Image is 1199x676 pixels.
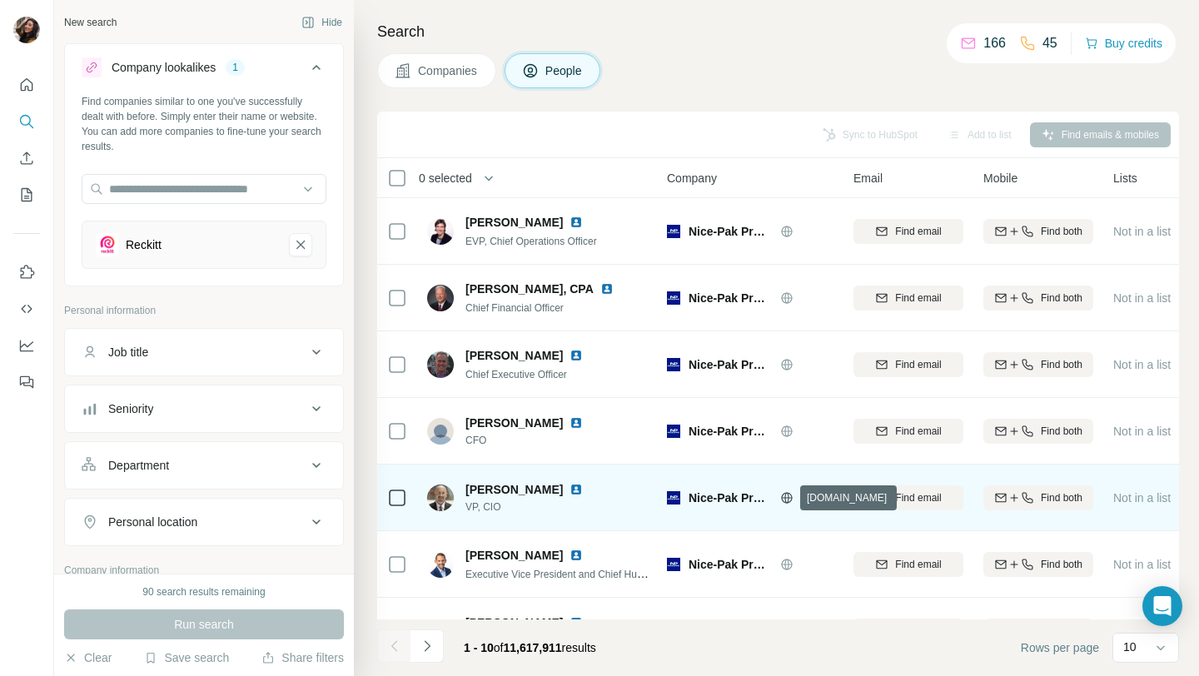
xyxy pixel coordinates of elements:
[1113,225,1171,238] span: Not in a list
[65,445,343,485] button: Department
[1113,170,1137,186] span: Lists
[108,457,169,474] div: Department
[465,236,597,247] span: EVP, Chief Operations Officer
[290,10,354,35] button: Hide
[895,557,941,572] span: Find email
[895,424,941,439] span: Find email
[667,170,717,186] span: Company
[667,425,680,438] img: Logo of Nice-Pak Products
[1113,425,1171,438] span: Not in a list
[465,433,603,448] span: CFO
[427,418,454,445] img: Avatar
[464,641,494,654] span: 1 - 10
[65,47,343,94] button: Company lookalikes1
[1123,639,1137,655] p: 10
[853,619,963,644] button: Find email
[108,400,153,417] div: Seniority
[410,629,444,663] button: Navigate to next page
[465,347,563,364] span: [PERSON_NAME]
[464,641,596,654] span: results
[465,567,739,580] span: Executive Vice President and Chief Human Resources Officer
[465,481,563,498] span: [PERSON_NAME]
[667,291,680,305] img: Logo of Nice-Pak Products
[983,352,1093,377] button: Find both
[1041,490,1082,505] span: Find both
[108,344,148,360] div: Job title
[13,294,40,324] button: Use Surfe API
[983,33,1006,53] p: 166
[983,286,1093,311] button: Find both
[465,281,594,297] span: [PERSON_NAME], CPA
[465,216,563,229] span: [PERSON_NAME]
[895,490,941,505] span: Find email
[13,17,40,43] img: Avatar
[545,62,584,79] span: People
[108,514,197,530] div: Personal location
[853,219,963,244] button: Find email
[377,20,1179,43] h4: Search
[13,143,40,173] button: Enrich CSV
[689,423,772,440] span: Nice-Pak Products
[689,356,772,373] span: Nice-Pak Products
[64,303,344,318] p: Personal information
[570,549,583,562] img: LinkedIn logo
[983,485,1093,510] button: Find both
[570,483,583,496] img: LinkedIn logo
[667,558,680,571] img: Logo of Nice-Pak Products
[895,291,941,306] span: Find email
[13,257,40,287] button: Use Surfe on LinkedIn
[64,15,117,30] div: New search
[853,286,963,311] button: Find email
[853,419,963,444] button: Find email
[64,563,344,578] p: Company information
[895,224,941,239] span: Find email
[64,649,112,666] button: Clear
[689,223,772,240] span: Nice-Pak Products
[418,62,479,79] span: Companies
[465,547,563,564] span: [PERSON_NAME]
[96,233,119,256] img: Reckitt-logo
[1041,424,1082,439] span: Find both
[427,285,454,311] img: Avatar
[853,352,963,377] button: Find email
[983,170,1017,186] span: Mobile
[427,551,454,578] img: Avatar
[65,332,343,372] button: Job title
[689,490,772,506] span: Nice-Pak Products
[600,282,614,296] img: LinkedIn logo
[465,500,603,514] span: VP, CIO
[1113,558,1171,571] span: Not in a list
[419,170,472,186] span: 0 selected
[65,389,343,429] button: Seniority
[1041,224,1082,239] span: Find both
[504,641,562,654] span: 11,617,911
[1113,358,1171,371] span: Not in a list
[1113,491,1171,505] span: Not in a list
[13,367,40,397] button: Feedback
[1041,357,1082,372] span: Find both
[570,416,583,430] img: LinkedIn logo
[126,236,162,253] div: Reckitt
[983,552,1093,577] button: Find both
[983,219,1093,244] button: Find both
[853,485,963,510] button: Find email
[1085,32,1162,55] button: Buy credits
[1113,291,1171,305] span: Not in a list
[465,302,564,314] span: Chief Financial Officer
[667,491,680,505] img: Logo of Nice-Pak Products
[667,225,680,238] img: Logo of Nice-Pak Products
[1041,291,1082,306] span: Find both
[13,331,40,360] button: Dashboard
[570,349,583,362] img: LinkedIn logo
[144,649,229,666] button: Save search
[494,641,504,654] span: of
[82,94,326,154] div: Find companies similar to one you've successfully dealt with before. Simply enter their name or w...
[570,216,583,229] img: LinkedIn logo
[427,218,454,245] img: Avatar
[895,357,941,372] span: Find email
[853,552,963,577] button: Find email
[465,415,563,431] span: [PERSON_NAME]
[289,233,312,256] button: Reckitt-remove-button
[465,369,567,380] span: Chief Executive Officer
[983,419,1093,444] button: Find both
